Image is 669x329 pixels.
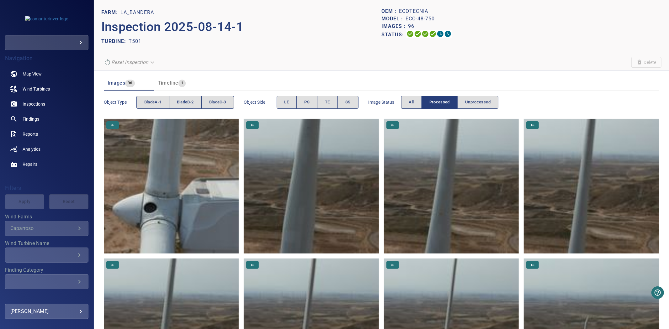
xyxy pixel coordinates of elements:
[5,55,88,61] h4: Navigation
[158,80,178,86] span: Timeline
[337,96,358,109] button: SS
[23,116,39,122] span: Findings
[23,86,50,92] span: Wind Turbines
[5,142,88,157] a: analytics noActive
[296,96,317,109] button: PS
[369,99,401,105] span: Image Status
[399,8,428,15] p: ecotecnia
[5,127,88,142] a: reports noActive
[381,23,408,30] p: Images :
[527,123,538,127] span: LE
[437,30,444,38] svg: Matching 0%
[125,80,135,87] span: 96
[5,81,88,97] a: windturbines noActive
[10,306,83,316] div: [PERSON_NAME]
[5,221,88,236] div: Wind Farms
[111,59,148,65] em: Reset inspection
[414,30,422,38] svg: Data Formatted 100%
[108,80,125,86] span: Images
[422,96,458,109] button: Processed
[401,96,422,109] button: All
[104,99,136,105] span: Object type
[422,30,429,38] svg: Selecting 100%
[120,9,154,16] p: La_Bandera
[5,241,88,246] label: Wind Turbine Name
[247,263,258,267] span: LE
[345,99,351,106] span: SS
[277,96,297,109] button: LE
[631,57,661,68] span: Unable to delete the inspection due to its current status
[457,96,498,109] button: Unprocessed
[381,8,399,15] p: OEM :
[406,30,414,38] svg: Uploading 100%
[5,66,88,81] a: map noActive
[406,15,435,23] p: ECO-48-750
[209,99,226,106] span: bladeC-3
[401,96,499,109] div: imageStatus
[23,161,37,167] span: Repairs
[136,96,234,109] div: objectType
[381,15,406,23] p: Model :
[169,96,202,109] button: bladeB-2
[201,96,234,109] button: bladeC-3
[5,112,88,127] a: findings noActive
[527,263,538,267] span: LE
[5,268,88,273] label: Finding Category
[5,185,88,191] h4: Filters
[25,16,68,22] img: comanturinver-logo
[5,274,88,289] div: Finding Category
[381,30,406,39] p: Status:
[178,80,186,87] span: 1
[444,30,452,38] svg: Classification 0%
[429,30,437,38] svg: ML Processing 100%
[277,96,358,109] div: objectSide
[136,96,169,109] button: bladeA-1
[144,99,162,106] span: bladeA-1
[325,99,330,106] span: TE
[101,18,381,36] p: Inspection 2025-08-14-1
[5,97,88,112] a: inspections noActive
[317,96,338,109] button: TE
[101,57,158,68] div: Unable to reset the inspection due to its current status
[5,157,88,172] a: repairs noActive
[23,131,38,137] span: Reports
[23,101,45,107] span: Inspections
[107,263,118,267] span: LE
[304,99,310,106] span: PS
[107,123,118,127] span: LE
[387,263,398,267] span: LE
[5,214,88,219] label: Wind Farms
[429,99,450,106] span: Processed
[408,23,414,30] p: 96
[5,248,88,263] div: Wind Turbine Name
[101,9,120,16] p: FARM:
[101,38,129,45] p: TURBINE:
[409,99,414,106] span: All
[177,99,194,106] span: bladeB-2
[129,38,141,45] p: T501
[465,99,491,106] span: Unprocessed
[247,123,258,127] span: LE
[101,57,158,68] div: Reset inspection
[387,123,398,127] span: LE
[5,35,88,50] div: comanturinver
[244,99,277,105] span: Object Side
[10,225,76,231] div: Caparroso
[23,71,42,77] span: Map View
[284,99,289,106] span: LE
[23,146,40,152] span: Analytics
